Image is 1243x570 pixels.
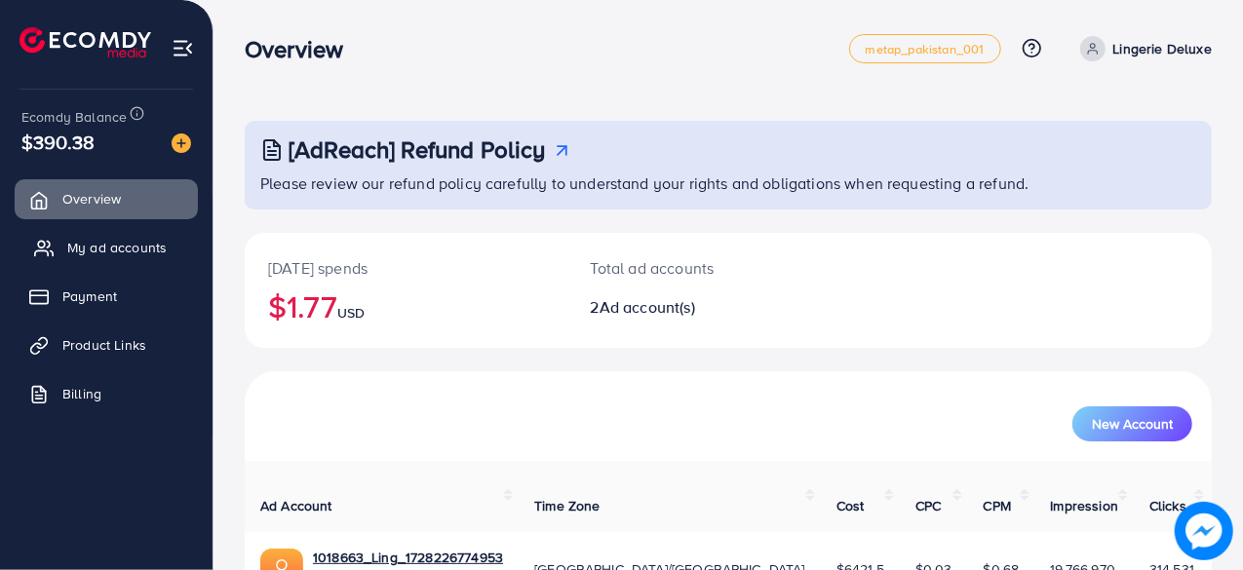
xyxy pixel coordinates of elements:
[591,256,786,280] p: Total ad accounts
[836,496,865,515] span: Cost
[1176,503,1232,559] img: image
[1092,417,1173,431] span: New Account
[337,303,365,323] span: USD
[62,335,146,355] span: Product Links
[62,286,117,306] span: Payment
[289,135,546,164] h3: [AdReach] Refund Policy
[260,496,332,515] span: Ad Account
[1051,496,1119,515] span: Impression
[260,171,1200,195] p: Please review our refund policy carefully to understand your rights and obligations when requesti...
[1072,406,1192,441] button: New Account
[915,496,941,515] span: CPC
[1113,37,1212,60] p: Lingerie Deluxe
[534,496,600,515] span: Time Zone
[15,179,198,218] a: Overview
[172,37,194,59] img: menu
[600,296,695,318] span: Ad account(s)
[19,27,151,57] img: logo
[15,325,198,364] a: Product Links
[268,256,544,280] p: [DATE] spends
[62,384,101,403] span: Billing
[984,496,1011,515] span: CPM
[172,133,191,153] img: image
[245,35,359,63] h3: Overview
[313,548,503,567] a: 1018663_Ling_1728226774953
[866,43,985,56] span: metap_pakistan_001
[268,287,544,324] h2: $1.77
[1072,36,1212,61] a: Lingerie Deluxe
[591,298,786,317] h2: 2
[15,277,198,316] a: Payment
[1149,496,1186,515] span: Clicks
[21,107,127,127] span: Ecomdy Balance
[15,228,198,267] a: My ad accounts
[15,374,198,413] a: Billing
[62,189,121,209] span: Overview
[849,34,1001,63] a: metap_pakistan_001
[67,238,167,257] span: My ad accounts
[21,128,95,156] span: $390.38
